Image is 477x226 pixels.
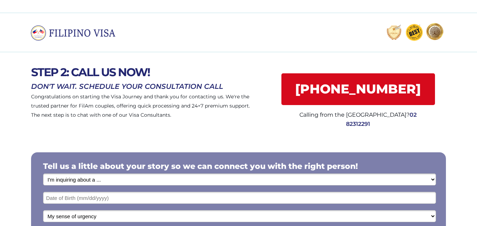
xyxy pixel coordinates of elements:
[31,93,250,118] span: Congratulations on starting the Visa Journey and thank you for contacting us. We're the trusted p...
[31,82,223,91] span: DON'T WAIT. SCHEDULE YOUR CONSULTATION CALL
[281,73,435,105] a: [PHONE_NUMBER]
[43,161,358,171] span: Tell us a little about your story so we can connect you with the right person!
[31,65,150,79] span: STEP 2: CALL US NOW!
[43,192,436,204] input: Date of Birth (mm/dd/yyyy)
[281,81,435,97] span: [PHONE_NUMBER]
[299,111,410,118] span: Calling from the [GEOGRAPHIC_DATA]?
